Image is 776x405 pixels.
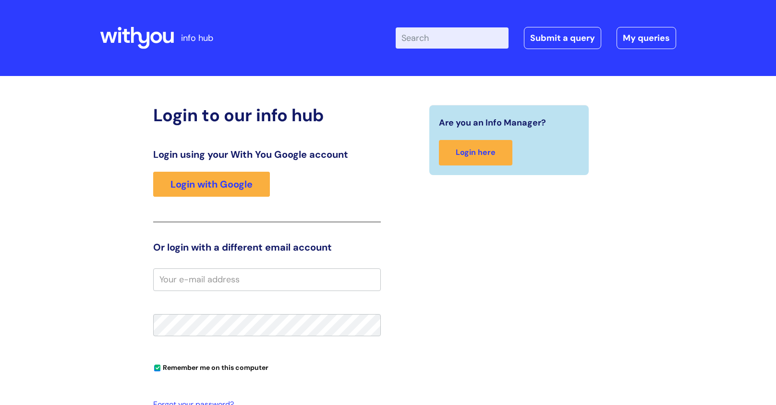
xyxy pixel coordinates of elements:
h3: Login using your With You Google account [153,149,381,160]
a: Submit a query [524,27,601,49]
a: Login here [439,140,512,165]
input: Search [396,27,509,49]
div: You can uncheck this option if you're logging in from a shared device [153,359,381,375]
input: Remember me on this computer [154,365,160,371]
input: Your e-mail address [153,268,381,291]
a: Login with Google [153,172,270,197]
h2: Login to our info hub [153,105,381,126]
p: info hub [181,30,213,46]
h3: Or login with a different email account [153,241,381,253]
span: Are you an Info Manager? [439,115,546,130]
a: My queries [617,27,676,49]
label: Remember me on this computer [153,361,268,372]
